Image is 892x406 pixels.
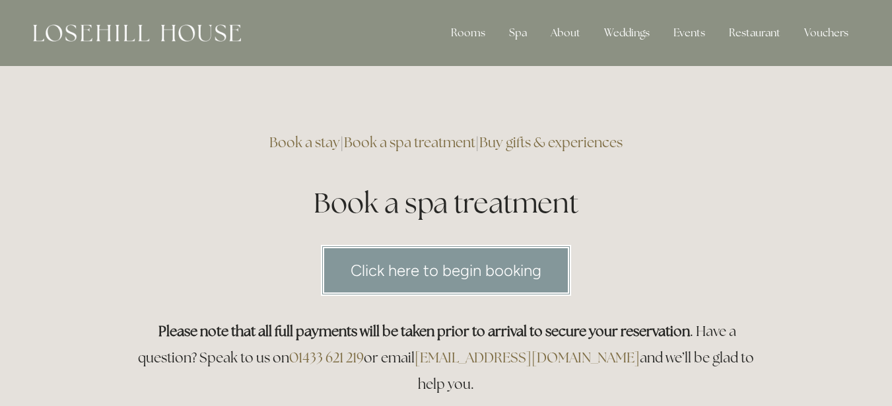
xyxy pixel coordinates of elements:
div: Weddings [594,20,660,46]
a: 01433 621 219 [289,349,364,366]
a: [EMAIL_ADDRESS][DOMAIN_NAME] [415,349,640,366]
div: Spa [498,20,537,46]
strong: Please note that all full payments will be taken prior to arrival to secure your reservation [158,322,690,340]
div: Events [663,20,716,46]
h1: Book a spa treatment [131,184,762,222]
h3: . Have a question? Speak to us on or email and we’ll be glad to help you. [131,318,762,397]
a: Click here to begin booking [321,245,571,296]
a: Vouchers [794,20,859,46]
a: Book a spa treatment [344,133,475,151]
div: Restaurant [718,20,791,46]
img: Losehill House [33,24,241,42]
h3: | | [131,129,762,156]
div: Rooms [440,20,496,46]
div: About [540,20,591,46]
a: Book a stay [269,133,340,151]
a: Buy gifts & experiences [479,133,623,151]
